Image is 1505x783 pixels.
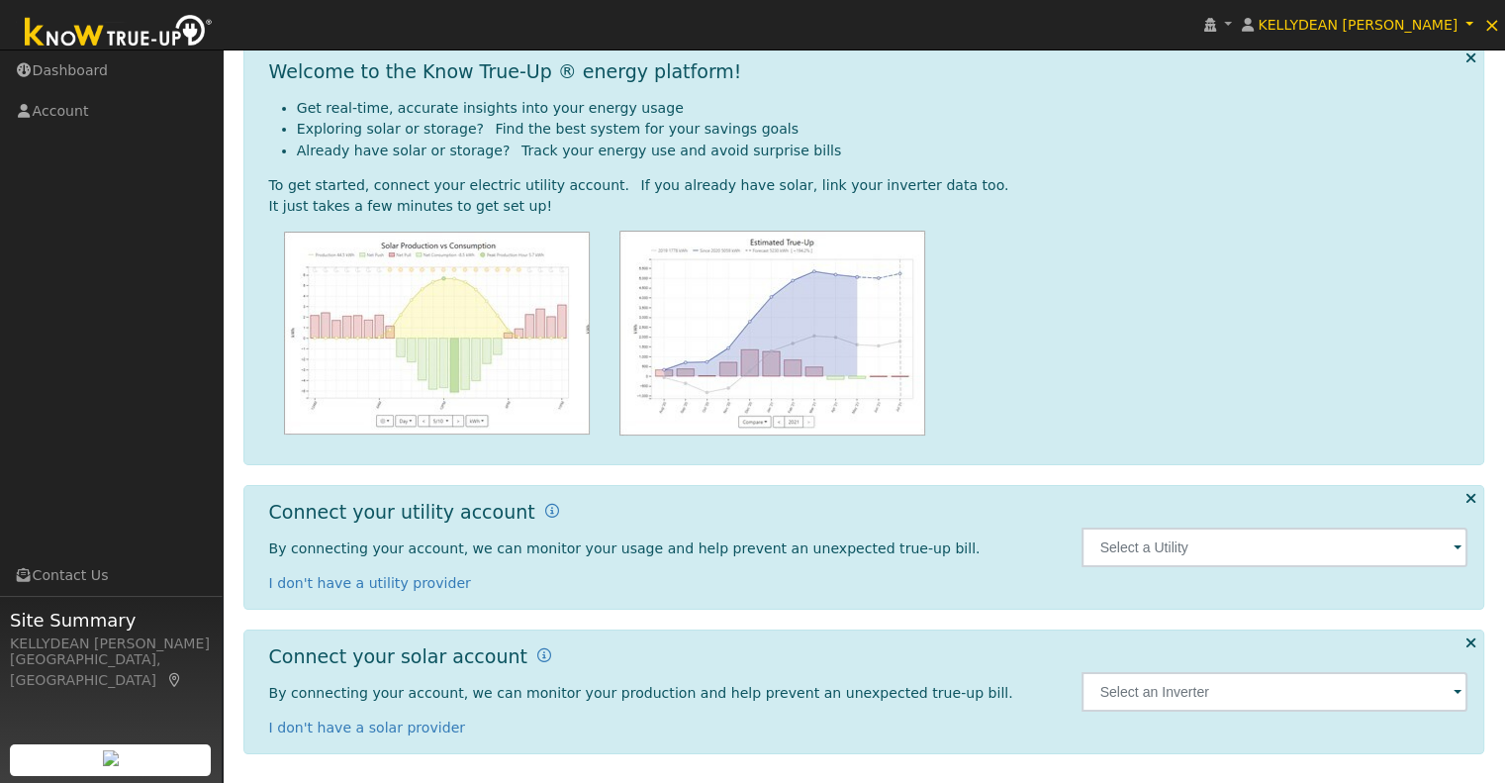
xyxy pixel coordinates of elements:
a: I don't have a solar provider [269,720,466,735]
div: To get started, connect your electric utility account. If you already have solar, link your inver... [269,175,1468,196]
img: Know True-Up [15,11,223,55]
li: Exploring solar or storage? Find the best system for your savings goals [297,119,1468,140]
h1: Welcome to the Know True-Up ® energy platform! [269,60,742,83]
span: × [1483,13,1500,37]
div: [GEOGRAPHIC_DATA], [GEOGRAPHIC_DATA] [10,649,212,691]
div: KELLYDEAN [PERSON_NAME] [10,634,212,654]
span: By connecting your account, we can monitor your usage and help prevent an unexpected true-up bill. [269,540,981,556]
span: Site Summary [10,607,212,634]
h1: Connect your utility account [269,501,535,524]
img: retrieve [103,750,119,766]
a: I don't have a utility provider [269,575,471,591]
div: It just takes a few minutes to get set up! [269,196,1468,217]
li: Get real-time, accurate insights into your energy usage [297,98,1468,119]
span: KELLYDEAN [PERSON_NAME] [1258,17,1458,33]
h1: Connect your solar account [269,645,527,668]
span: By connecting your account, we can monitor your production and help prevent an unexpected true-up... [269,685,1013,701]
a: Map [166,672,184,688]
li: Already have solar or storage? Track your energy use and avoid surprise bills [297,141,1468,161]
input: Select an Inverter [1082,672,1467,712]
input: Select a Utility [1082,528,1467,567]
